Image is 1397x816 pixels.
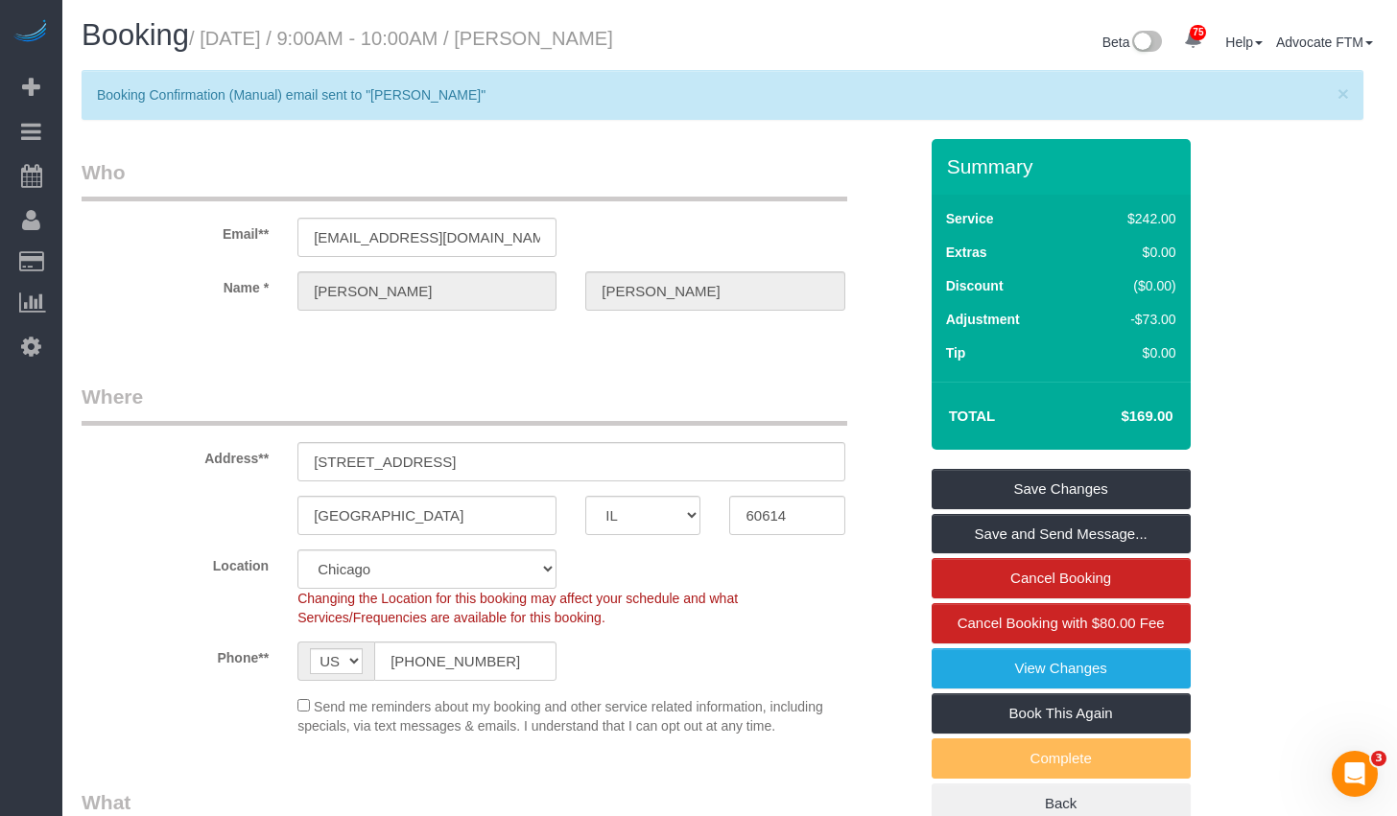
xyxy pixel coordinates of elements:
[189,28,613,49] small: / [DATE] / 9:00AM - 10:00AM / [PERSON_NAME]
[946,343,966,362] label: Tip
[949,408,996,424] strong: Total
[1338,83,1349,104] button: Close
[1087,209,1176,228] div: $242.00
[12,19,50,46] img: Automaid Logo
[946,209,994,228] label: Service
[946,243,987,262] label: Extras
[946,310,1020,329] label: Adjustment
[932,514,1191,554] a: Save and Send Message...
[297,271,556,311] input: First Name**
[1063,408,1172,425] h4: $169.00
[1087,276,1176,295] div: ($0.00)
[97,85,1329,105] p: Booking Confirmation (Manual) email sent to "[PERSON_NAME]"
[1371,751,1386,766] span: 3
[932,648,1191,688] a: View Changes
[932,469,1191,509] a: Save Changes
[946,276,1004,295] label: Discount
[1225,35,1263,50] a: Help
[1338,82,1349,105] span: ×
[958,615,1165,631] span: Cancel Booking with $80.00 Fee
[1332,751,1378,797] iframe: Intercom live chat
[82,383,847,426] legend: Where
[67,271,283,297] label: Name *
[1130,31,1162,56] img: New interface
[1087,343,1176,362] div: $0.00
[932,693,1191,734] a: Book This Again
[729,496,844,535] input: Zip Code**
[1087,243,1176,262] div: $0.00
[67,549,283,575] label: Location
[585,271,844,311] input: Last Name*
[947,155,1181,177] h3: Summary
[1276,35,1373,50] a: Advocate FTM
[1190,25,1206,40] span: 75
[1174,19,1212,61] a: 75
[82,158,847,201] legend: Who
[297,699,823,734] span: Send me reminders about my booking and other service related information, including specials, via...
[1087,310,1176,329] div: -$73.00
[297,591,738,625] span: Changing the Location for this booking may affect your schedule and what Services/Frequencies are...
[932,558,1191,598] a: Cancel Booking
[82,18,189,52] span: Booking
[1102,35,1162,50] a: Beta
[932,603,1191,643] a: Cancel Booking with $80.00 Fee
